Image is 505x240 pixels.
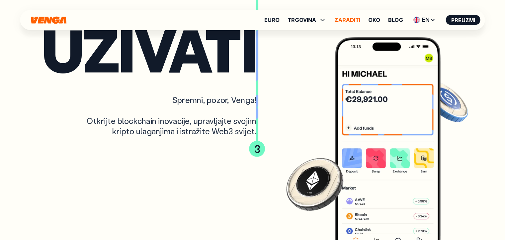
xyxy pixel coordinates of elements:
[42,10,256,88] font: uživati
[413,17,420,23] img: zastava-UK
[368,17,380,23] a: Oko
[388,17,403,23] a: Blog
[30,16,67,24] svg: Dom
[172,95,256,105] font: Spremni, pozor, Venga!
[264,17,280,23] a: Euro
[335,17,360,23] a: Zaraditi
[411,15,438,25] span: EN
[288,16,327,24] span: TRGOVINA
[446,15,480,25] button: Preuzmi
[388,16,403,23] font: Blog
[264,16,280,23] font: Euro
[288,16,316,23] font: TRGOVINA
[451,17,475,24] font: Preuzmi
[254,142,260,156] font: 3
[422,16,430,24] font: EN
[368,16,380,23] font: Oko
[335,16,360,23] font: Zaraditi
[87,116,256,136] font: Otkrijte blockchain inovacije, upravljajte svojim kripto ulaganjima i istražite Web3 svijet.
